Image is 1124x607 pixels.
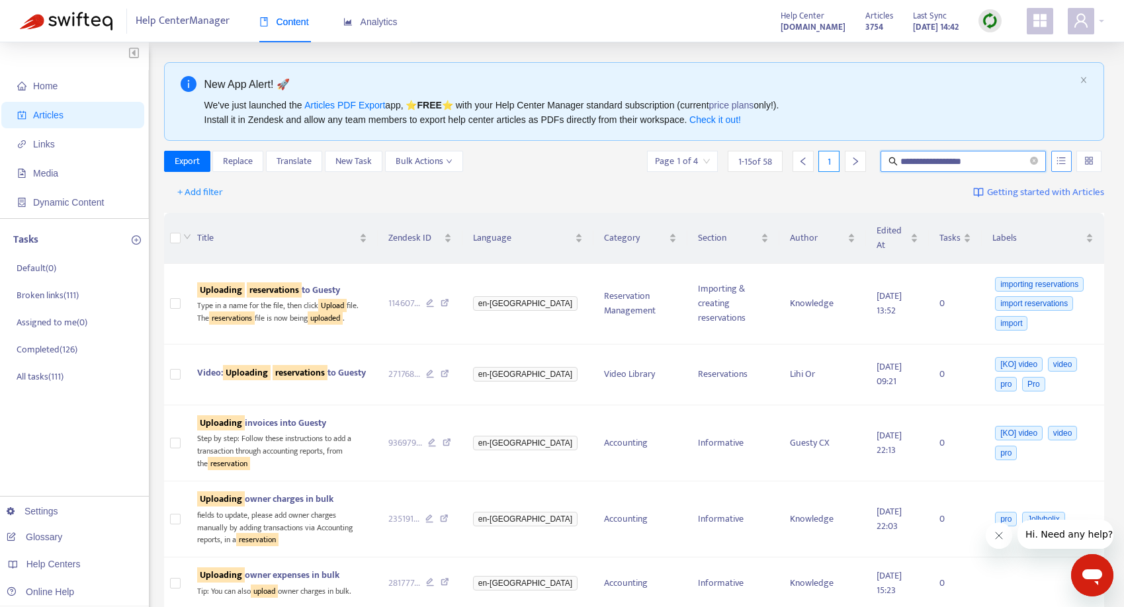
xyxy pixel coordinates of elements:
span: Replace [223,154,253,169]
sqkw: reservation [236,533,279,546]
span: en-[GEOGRAPHIC_DATA] [473,296,578,311]
span: Pro [1022,377,1045,391]
img: image-link [973,187,984,198]
a: Glossary [7,532,62,542]
button: Bulk Actionsdown [385,151,463,172]
span: [DATE] 13:52 [877,288,902,318]
th: Category [593,213,687,264]
a: [DOMAIN_NAME] [781,19,845,34]
span: Dynamic Content [33,197,104,208]
sqkw: Uploading [197,567,245,583]
span: close-circle [1030,157,1038,165]
span: [DATE] 09:21 [877,359,902,389]
span: user [1073,13,1089,28]
span: info-circle [181,76,196,92]
span: area-chart [343,17,353,26]
strong: 3754 [865,20,883,34]
td: Knowledge [779,264,866,344]
span: pro [995,512,1017,526]
span: [DATE] 15:23 [877,568,902,598]
span: Home [33,81,58,91]
div: 1 [818,151,840,172]
td: Reservation Management [593,264,687,344]
th: Title [187,213,378,264]
span: Tasks [939,231,961,245]
p: All tasks ( 111 ) [17,370,64,384]
span: [DATE] 22:03 [877,504,902,534]
span: container [17,198,26,207]
a: Settings [7,506,58,516]
span: pro [995,377,1017,391]
div: Step by step: Follow these instructions to add a transaction through accounting reports, from the [197,430,367,470]
sqkw: Uploading [197,415,245,430]
sqkw: reservations [209,311,255,325]
span: Help Centers [26,559,81,569]
span: left [799,157,808,166]
span: account-book [17,110,26,120]
td: Video Library [593,344,687,405]
span: Title [197,231,357,245]
span: Author [790,231,845,245]
td: Informative [687,405,779,481]
sqkw: upload [251,585,278,598]
iframe: Message from company [1017,520,1113,549]
b: FREE [417,100,441,110]
span: right [851,157,860,166]
span: import [995,316,1027,331]
th: Zendesk ID [378,213,462,264]
a: Check it out! [689,114,741,125]
span: Articles [865,9,893,23]
th: Language [462,213,593,264]
p: Completed ( 126 ) [17,343,77,356]
span: New Task [335,154,372,169]
img: Swifteq [20,12,112,30]
span: Getting started with Articles [987,185,1104,200]
th: Tasks [929,213,982,264]
div: fields to update, please add owner charges manually by adding transactions via Accounting reports... [197,506,367,546]
sqkw: reservations [273,365,327,380]
img: sync.dc5367851b00ba804db3.png [982,13,998,29]
span: Zendesk ID [388,231,441,245]
p: Tasks [13,232,38,248]
th: Labels [982,213,1104,264]
span: owner expenses in bulk [197,567,339,583]
span: pro [995,446,1017,460]
td: 0 [929,481,982,557]
td: Accounting [593,405,687,481]
div: We've just launched the app, ⭐ ⭐️ with your Help Center Manager standard subscription (current on... [204,98,1075,127]
td: Guesty CX [779,405,866,481]
span: Category [604,231,666,245]
span: file-image [17,169,26,178]
p: Broken links ( 111 ) [17,288,79,302]
span: 281777 ... [388,576,420,590]
sqkw: reservation [208,457,250,470]
span: 114607 ... [388,296,420,311]
span: search [888,157,898,166]
span: 1 - 15 of 58 [738,155,772,169]
th: Edited At [866,213,929,264]
span: video [1048,357,1078,372]
span: close [1080,76,1088,84]
a: Online Help [7,587,74,597]
span: appstore [1032,13,1048,28]
span: owner charges in bulk [197,491,333,506]
span: Labels [992,231,1083,245]
span: Links [33,139,55,149]
td: Informative [687,481,779,557]
span: Articles [33,110,64,120]
td: Reservations [687,344,779,405]
span: importing reservations [995,277,1084,292]
p: Assigned to me ( 0 ) [17,315,87,329]
span: Section [698,231,758,245]
span: link [17,140,26,149]
span: down [446,158,453,165]
a: Articles PDF Export [304,100,385,110]
span: en-[GEOGRAPHIC_DATA] [473,367,578,382]
span: Last Sync [913,9,947,23]
span: Help Center Manager [136,9,230,34]
td: Importing & creating reservations [687,264,779,344]
span: plus-circle [132,235,141,245]
th: Section [687,213,779,264]
td: Lihi Or [779,344,866,405]
th: Author [779,213,866,264]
